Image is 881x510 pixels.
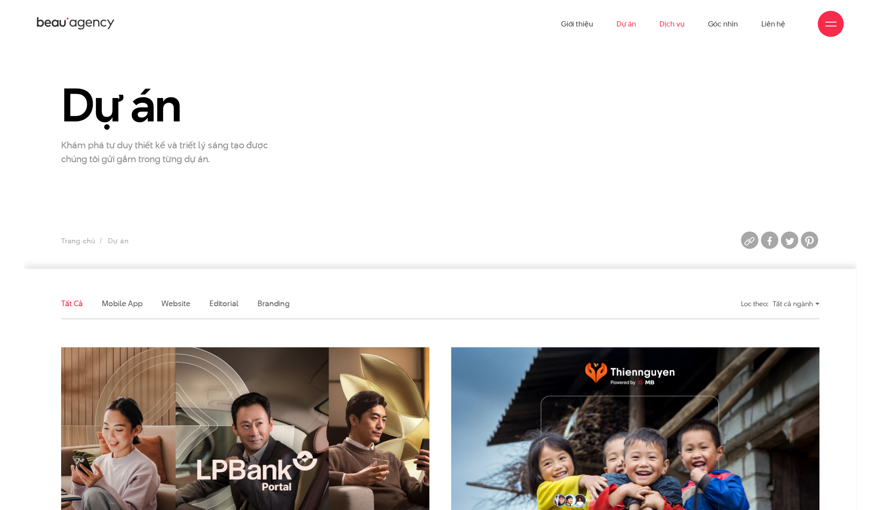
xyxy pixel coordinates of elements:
a: Branding [258,298,290,309]
a: Editorial [209,298,238,309]
a: Website [162,298,190,309]
a: Tất cả [61,298,83,309]
p: Khám phá tư duy thiết kế và triết lý sáng tạo được chúng tôi gửi gắm trong từng dự án. [61,138,278,166]
a: Mobile app [102,298,142,309]
div: Lọc theo: [741,296,769,311]
a: Trang chủ [61,236,95,246]
div: Tất cả ngành [773,296,820,311]
h1: Dự án [61,80,300,130]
